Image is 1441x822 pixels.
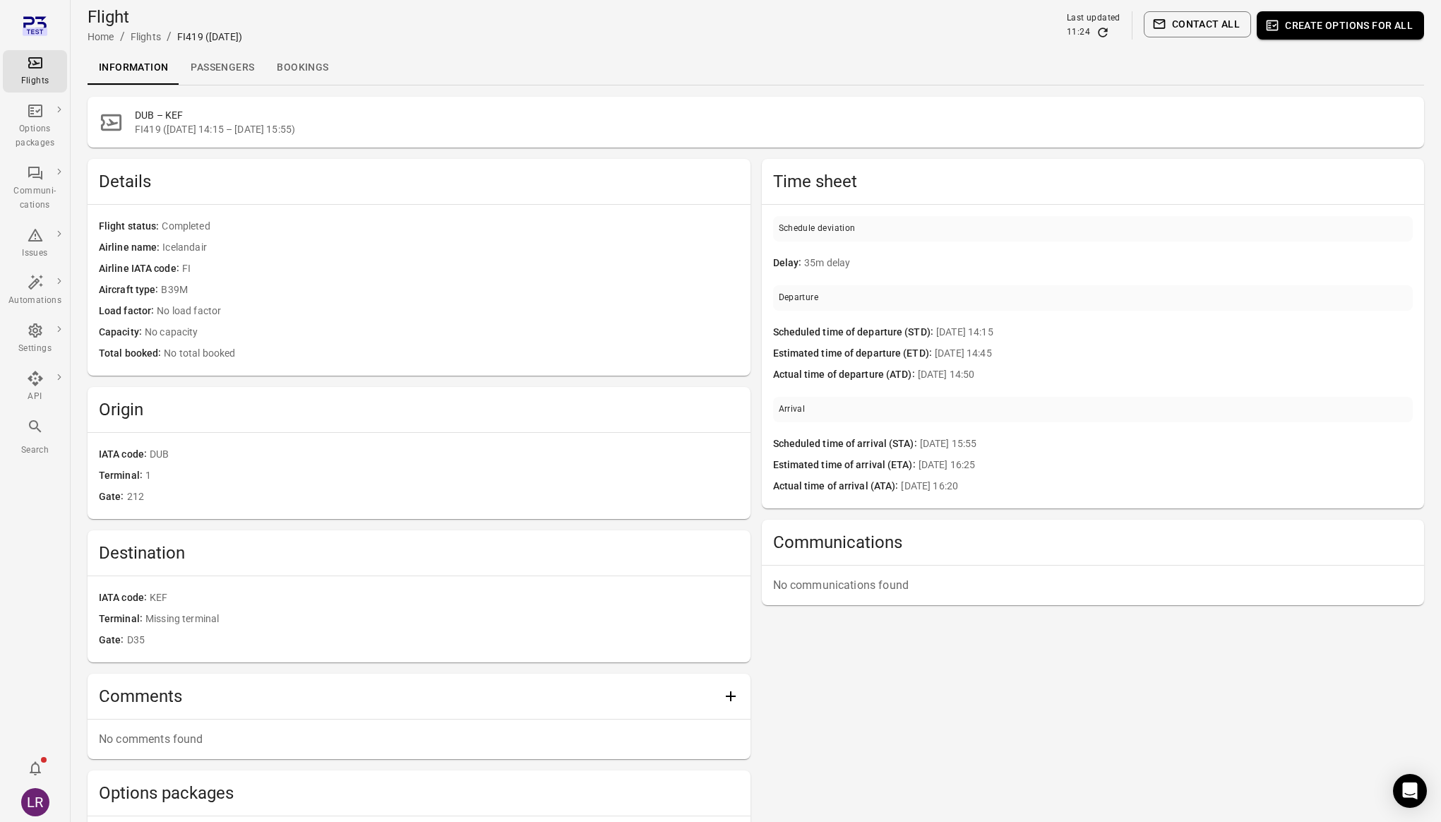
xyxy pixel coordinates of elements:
span: Aircraft type [99,282,161,298]
span: IATA code [99,590,150,606]
span: Capacity [99,325,145,340]
span: Terminal [99,612,145,627]
div: FI419 ([DATE]) [177,30,242,44]
div: Last updated [1067,11,1120,25]
span: 35m delay [804,256,1413,271]
a: Flights [3,50,67,93]
span: 212 [127,489,739,505]
span: [DATE] 14:15 [936,325,1413,340]
button: Contact all [1144,11,1251,37]
a: Bookings [265,51,340,85]
a: Flights [131,31,161,42]
button: Notifications [21,754,49,782]
span: Scheduled time of arrival (STA) [773,436,920,452]
span: Icelandair [162,240,739,256]
span: Actual time of departure (ATD) [773,367,918,383]
div: 11:24 [1067,25,1090,40]
span: Airline IATA code [99,261,182,277]
div: Arrival [779,403,806,417]
div: Open Intercom Messenger [1393,774,1427,808]
button: Refresh data [1096,25,1110,40]
h2: Origin [99,398,739,421]
span: [DATE] 14:50 [918,367,1413,383]
h2: Time sheet [773,170,1413,193]
span: Estimated time of departure (ETD) [773,346,935,362]
span: Scheduled time of departure (STD) [773,325,936,340]
span: No capacity [145,325,739,340]
h2: DUB – KEF [135,108,1413,122]
a: Issues [3,222,67,265]
span: No load factor [157,304,739,319]
span: D35 [127,633,739,648]
span: [DATE] 15:55 [920,436,1413,452]
li: / [167,28,172,45]
h1: Flight [88,6,242,28]
div: API [8,390,61,404]
span: Actual time of arrival (ATA) [773,479,902,494]
span: Total booked [99,346,164,362]
div: Search [8,443,61,458]
span: KEF [150,590,739,606]
a: Automations [3,270,67,312]
li: / [120,28,125,45]
span: Estimated time of arrival (ETA) [773,458,919,473]
span: [DATE] 16:25 [919,458,1413,473]
a: API [3,366,67,408]
a: Home [88,31,114,42]
div: Departure [779,291,819,305]
a: Information [88,51,179,85]
a: Options packages [3,98,67,155]
div: Local navigation [88,51,1424,85]
span: FI [182,261,739,277]
span: Completed [162,219,739,234]
div: Automations [8,294,61,308]
span: DUB [150,447,739,463]
span: 1 [145,468,739,484]
span: Delay [773,256,805,271]
div: Communi-cations [8,184,61,213]
h2: Details [99,170,739,193]
div: LR [21,788,49,816]
span: IATA code [99,447,150,463]
nav: Breadcrumbs [88,28,242,45]
button: Search [3,414,67,461]
button: Create options for all [1257,11,1424,40]
span: No total booked [164,346,739,362]
div: Settings [8,342,61,356]
span: Gate [99,489,127,505]
h2: Options packages [99,782,739,804]
div: Flights [8,74,61,88]
button: Laufey Rut [16,782,55,822]
div: Schedule deviation [779,222,856,236]
a: Settings [3,318,67,360]
button: Add comment [717,682,745,710]
p: No comments found [99,731,739,748]
span: FI419 ([DATE] 14:15 – [DATE] 15:55) [135,122,1413,136]
span: Gate [99,633,127,648]
p: No communications found [773,577,1413,594]
span: B39M [161,282,739,298]
h2: Comments [99,685,717,708]
span: Missing terminal [145,612,739,627]
a: Communi-cations [3,160,67,217]
h2: Destination [99,542,739,564]
div: Options packages [8,122,61,150]
span: Flight status [99,219,162,234]
span: Terminal [99,468,145,484]
a: Passengers [179,51,265,85]
div: Issues [8,246,61,261]
span: [DATE] 14:45 [935,346,1413,362]
h2: Communications [773,531,1413,554]
span: [DATE] 16:20 [901,479,1413,494]
span: Airline name [99,240,162,256]
span: Load factor [99,304,157,319]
